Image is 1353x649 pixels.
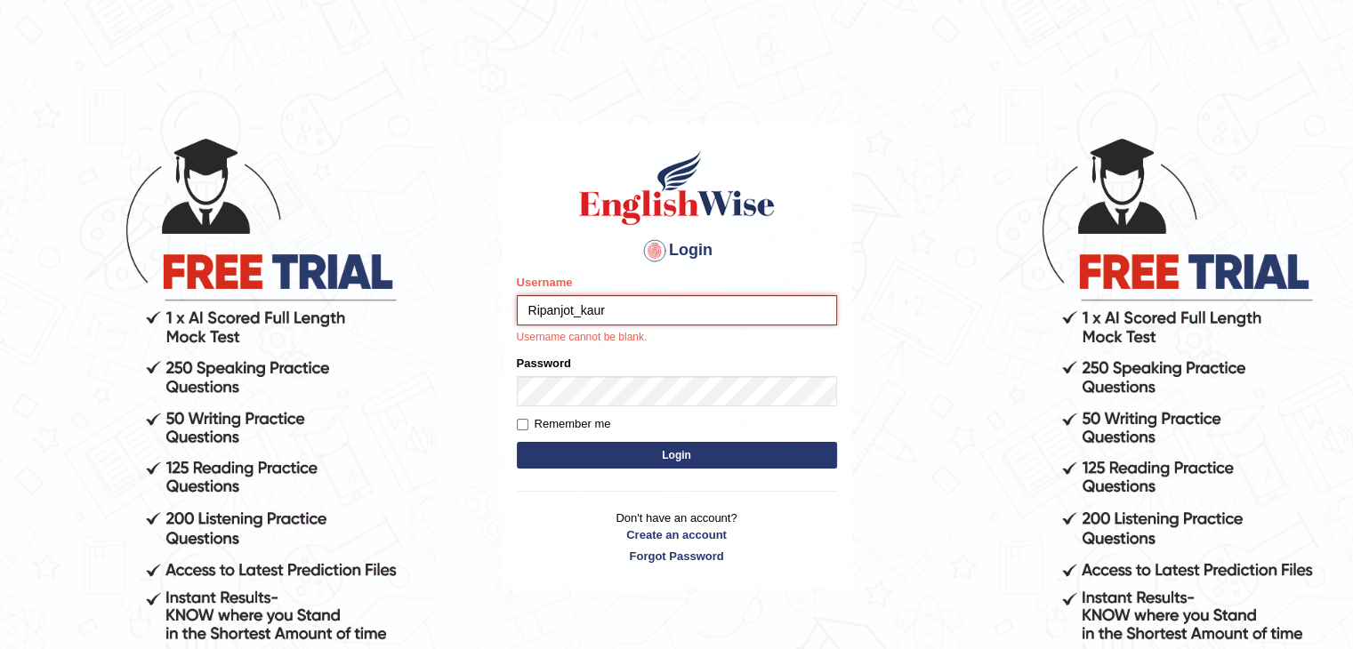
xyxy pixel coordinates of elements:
[576,148,778,228] img: Logo of English Wise sign in for intelligent practice with AI
[517,274,573,291] label: Username
[517,236,837,265] h4: Login
[517,442,837,469] button: Login
[517,330,837,346] p: Username cannot be blank.
[517,548,837,565] a: Forgot Password
[517,509,837,565] p: Don't have an account?
[517,415,611,433] label: Remember me
[517,526,837,543] a: Create an account
[517,419,528,430] input: Remember me
[517,355,571,372] label: Password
